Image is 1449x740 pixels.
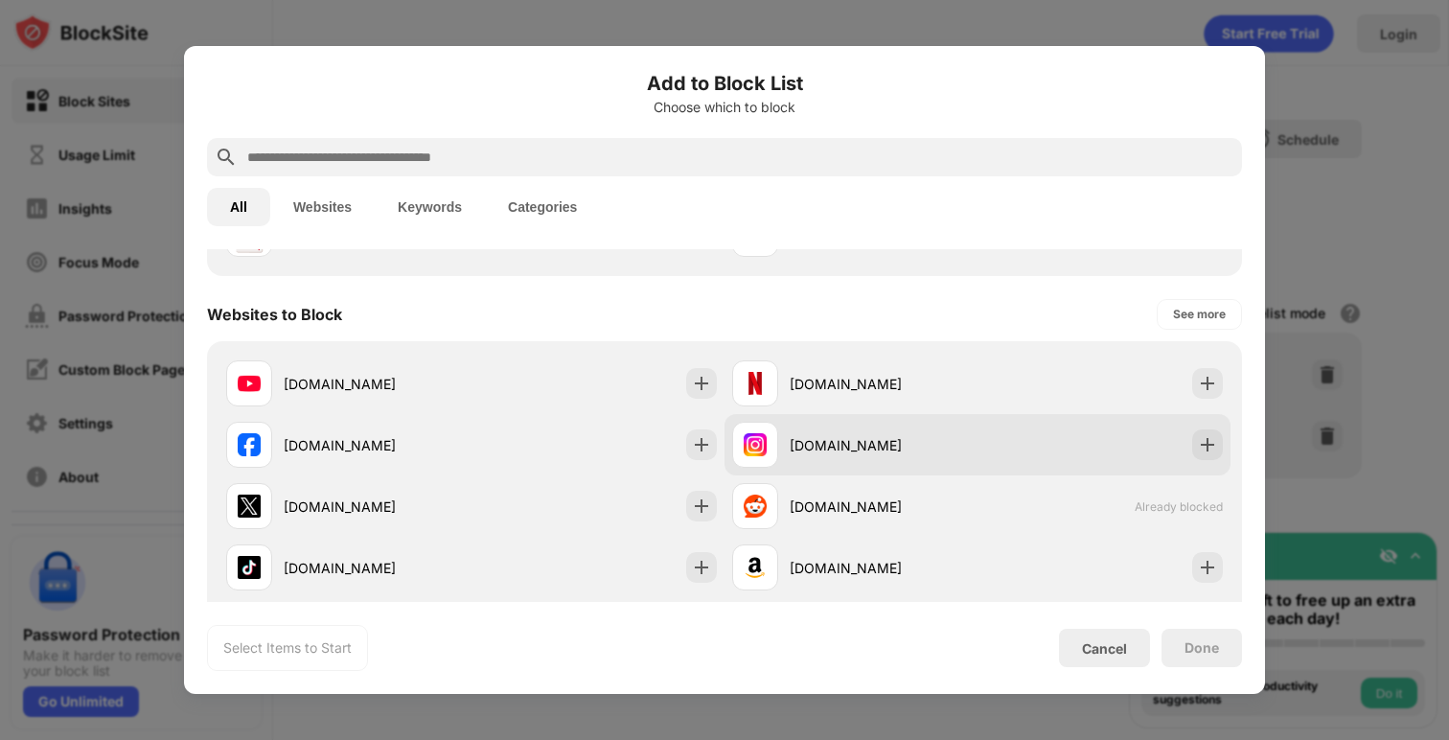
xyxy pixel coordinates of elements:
div: [DOMAIN_NAME] [790,435,977,455]
div: [DOMAIN_NAME] [790,374,977,394]
h6: Add to Block List [207,69,1242,98]
img: search.svg [215,146,238,169]
div: Cancel [1082,640,1127,657]
div: See more [1173,305,1226,324]
div: Select Items to Start [223,638,352,658]
div: [DOMAIN_NAME] [284,558,471,578]
button: Categories [485,188,600,226]
span: Already blocked [1135,499,1223,514]
img: favicons [744,372,767,395]
img: favicons [744,495,767,518]
button: All [207,188,270,226]
img: favicons [744,433,767,456]
div: Choose which to block [207,100,1242,115]
img: favicons [238,556,261,579]
img: favicons [238,433,261,456]
img: favicons [238,495,261,518]
div: Done [1184,640,1219,656]
button: Keywords [375,188,485,226]
button: Websites [270,188,375,226]
div: [DOMAIN_NAME] [790,497,977,517]
div: Websites to Block [207,305,342,324]
div: [DOMAIN_NAME] [790,558,977,578]
img: favicons [744,556,767,579]
div: [DOMAIN_NAME] [284,435,471,455]
div: [DOMAIN_NAME] [284,374,471,394]
div: [DOMAIN_NAME] [284,497,471,517]
img: favicons [238,372,261,395]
